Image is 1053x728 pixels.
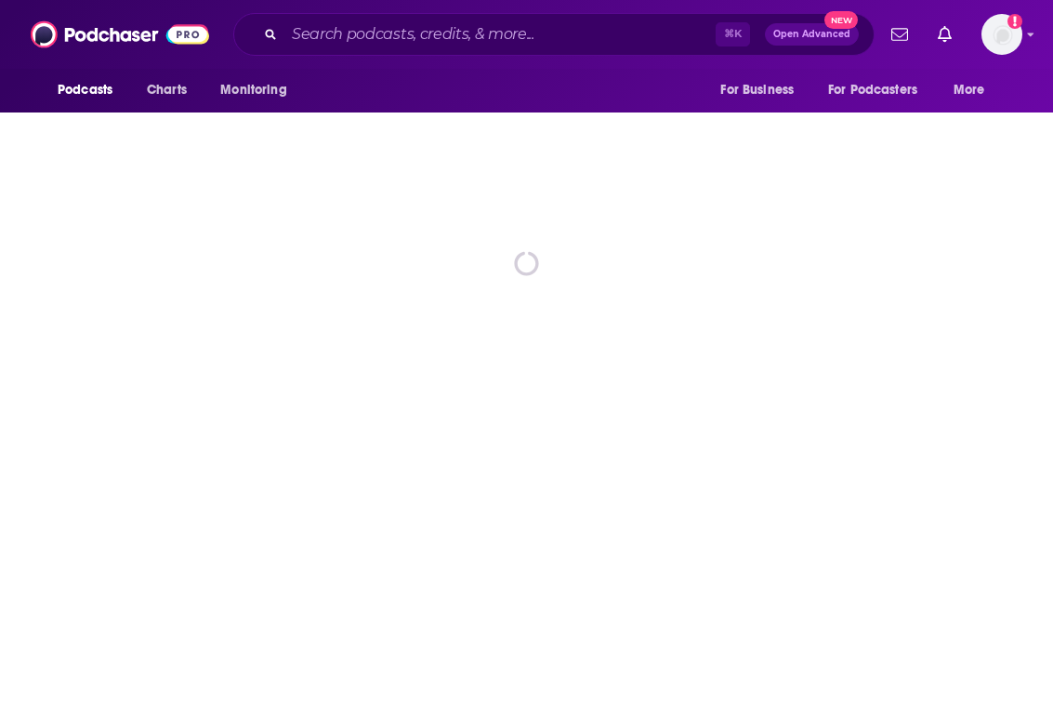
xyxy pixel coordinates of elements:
[284,20,716,49] input: Search podcasts, credits, & more...
[233,13,875,56] div: Search podcasts, credits, & more...
[765,23,859,46] button: Open AdvancedNew
[207,73,310,108] button: open menu
[720,77,794,103] span: For Business
[930,19,959,50] a: Show notifications dropdown
[816,73,944,108] button: open menu
[58,77,112,103] span: Podcasts
[954,77,985,103] span: More
[45,73,137,108] button: open menu
[941,73,1008,108] button: open menu
[824,11,858,29] span: New
[147,77,187,103] span: Charts
[220,77,286,103] span: Monitoring
[884,19,915,50] a: Show notifications dropdown
[773,30,850,39] span: Open Advanced
[135,73,198,108] a: Charts
[707,73,817,108] button: open menu
[981,14,1022,55] img: User Profile
[981,14,1022,55] button: Show profile menu
[828,77,917,103] span: For Podcasters
[31,17,209,52] img: Podchaser - Follow, Share and Rate Podcasts
[1007,14,1022,29] svg: Add a profile image
[981,14,1022,55] span: Logged in as jennarohl
[716,22,750,46] span: ⌘ K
